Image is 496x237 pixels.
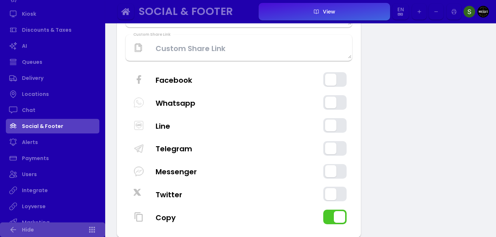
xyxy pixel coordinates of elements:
a: Alerts [6,135,99,149]
a: Loyverse [6,199,99,214]
a: Locations [6,87,99,101]
a: Queues [6,55,99,69]
div: Custom Share Link [130,32,173,38]
a: Users [6,167,99,182]
a: Integrate [6,183,99,198]
a: Payments [6,151,99,166]
a: Chat [6,103,99,117]
img: Image [463,6,475,18]
button: View [259,3,390,20]
button: Social & Footer [136,4,256,20]
a: Delivery [6,71,99,85]
div: View [319,9,335,14]
div: Social & Footer [139,7,249,16]
a: Social & Footer [6,119,99,133]
a: Marketing [6,215,99,230]
img: Image [477,6,489,18]
a: Discounts & Taxes [6,23,99,37]
a: Kiosk [6,7,99,21]
a: AI [6,39,99,53]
